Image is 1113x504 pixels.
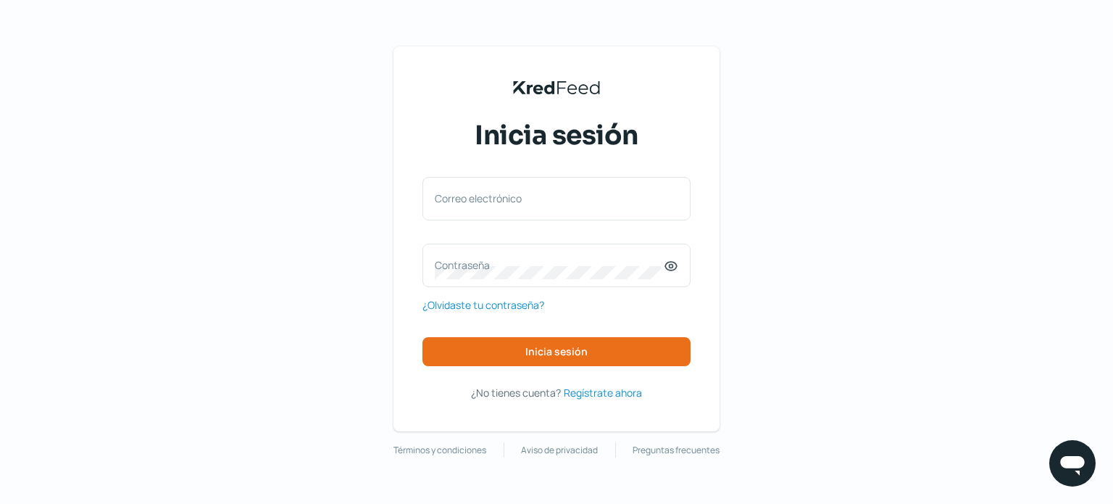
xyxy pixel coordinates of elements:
label: Contraseña [435,258,664,272]
span: Inicia sesión [525,347,588,357]
img: chatIcon [1058,449,1087,478]
a: Regístrate ahora [564,384,642,402]
a: Preguntas frecuentes [633,442,720,458]
label: Correo electrónico [435,191,664,205]
button: Inicia sesión [422,337,691,366]
span: ¿No tienes cuenta? [471,386,561,400]
a: Aviso de privacidad [521,442,598,458]
a: Términos y condiciones [393,442,486,458]
span: Inicia sesión [475,117,638,154]
a: ¿Olvidaste tu contraseña? [422,296,544,314]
